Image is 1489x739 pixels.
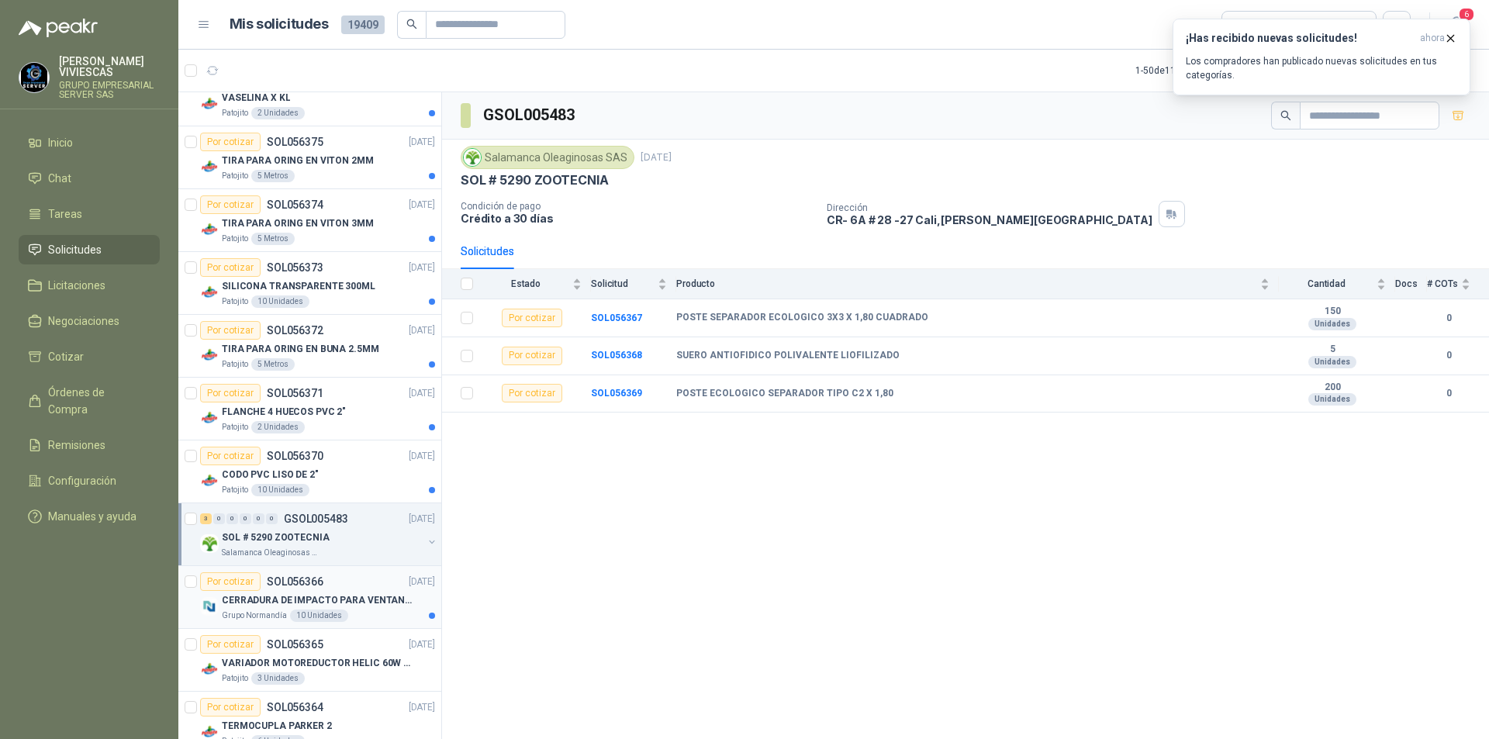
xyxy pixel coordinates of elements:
[1427,311,1470,326] b: 0
[178,252,441,315] a: Por cotizarSOL056373[DATE] Company LogoSILICONA TRANSPARENTE 300MLPatojito10 Unidades
[222,107,248,119] p: Patojito
[222,719,332,734] p: TERMOCUPLA PARKER 2
[200,509,438,559] a: 3 0 0 0 0 0 GSOL005483[DATE] Company LogoSOL # 5290 ZOOTECNIASalamanca Oleaginosas SAS
[676,350,900,362] b: SUERO ANTIOFIDICO POLIVALENTE LIOFILIZADO
[222,342,379,357] p: TIRA PARA ORING EN BUNA 2.5MM
[222,610,287,622] p: Grupo Normandía
[409,135,435,150] p: [DATE]
[222,91,290,105] p: VASELINA X KL
[222,547,320,559] p: Salamanca Oleaginosas SAS
[59,56,160,78] p: [PERSON_NAME] VIVIESCAS
[267,136,323,147] p: SOL056375
[178,566,441,629] a: Por cotizarSOL056366[DATE] Company LogoCERRADURA DE IMPACTO PARA VENTANASGrupo Normandía10 Unidades
[267,199,323,210] p: SOL056374
[48,348,84,365] span: Cotizar
[19,502,160,531] a: Manuales y ayuda
[341,16,385,34] span: 19409
[222,421,248,433] p: Patojito
[827,202,1152,213] p: Dirección
[59,81,160,99] p: GRUPO EMPRESARIAL SERVER SAS
[253,513,264,524] div: 0
[48,384,145,418] span: Órdenes de Compra
[591,350,642,361] a: SOL056368
[461,243,514,260] div: Solicitudes
[200,534,219,553] img: Company Logo
[502,309,562,327] div: Por cotizar
[230,13,329,36] h1: Mis solicitudes
[200,283,219,302] img: Company Logo
[1427,386,1470,401] b: 0
[226,513,238,524] div: 0
[267,451,323,461] p: SOL056370
[19,235,160,264] a: Solicitudes
[200,95,219,113] img: Company Logo
[1395,269,1427,299] th: Docs
[1427,269,1489,299] th: # COTs
[591,388,642,399] b: SOL056369
[222,233,248,245] p: Patojito
[240,513,251,524] div: 0
[591,313,642,323] a: SOL056367
[251,484,309,496] div: 10 Unidades
[267,639,323,650] p: SOL056365
[178,315,441,378] a: Por cotizarSOL056372[DATE] Company LogoTIRA PARA ORING EN BUNA 2.5MMPatojito5 Metros
[409,512,435,527] p: [DATE]
[267,702,323,713] p: SOL056364
[222,468,319,482] p: CODO PVC LISO DE 2"
[1279,269,1395,299] th: Cantidad
[266,513,278,524] div: 0
[461,146,634,169] div: Salamanca Oleaginosas SAS
[1279,306,1386,318] b: 150
[591,269,676,299] th: Solicitud
[1279,382,1386,394] b: 200
[676,278,1257,289] span: Producto
[200,572,261,591] div: Por cotizar
[267,262,323,273] p: SOL056373
[200,384,261,402] div: Por cotizar
[251,107,305,119] div: 2 Unidades
[48,241,102,258] span: Solicitudes
[1458,7,1475,22] span: 6
[290,610,348,622] div: 10 Unidades
[464,149,481,166] img: Company Logo
[641,150,672,165] p: [DATE]
[827,213,1152,226] p: CR- 6A # 28 -27 Cali , [PERSON_NAME][GEOGRAPHIC_DATA]
[222,216,374,231] p: TIRA PARA ORING EN VITON 3MM
[251,233,295,245] div: 5 Metros
[222,405,346,420] p: FLANCHE 4 HUECOS PVC 2"
[178,126,441,189] a: Por cotizarSOL056375[DATE] Company LogoTIRA PARA ORING EN VITON 2MMPatojito5 Metros
[409,261,435,275] p: [DATE]
[1279,344,1386,356] b: 5
[461,201,814,212] p: Condición de pago
[222,530,330,545] p: SOL # 5290 ZOOTECNIA
[48,472,116,489] span: Configuración
[1279,278,1373,289] span: Cantidad
[200,698,261,717] div: Por cotizar
[222,154,374,168] p: TIRA PARA ORING EN VITON 2MM
[1280,110,1291,121] span: search
[19,342,160,371] a: Cotizar
[251,672,305,685] div: 3 Unidades
[1308,356,1356,368] div: Unidades
[19,19,98,37] img: Logo peakr
[19,306,160,336] a: Negociaciones
[222,295,248,308] p: Patojito
[200,195,261,214] div: Por cotizar
[200,409,219,427] img: Company Logo
[178,64,441,126] a: Por cotizarSOL056376[DATE] Company LogoVASELINA X KLPatojito2 Unidades
[406,19,417,29] span: search
[19,164,160,193] a: Chat
[1135,58,1242,83] div: 1 - 50 de 11369
[19,271,160,300] a: Licitaciones
[409,386,435,401] p: [DATE]
[1427,348,1470,363] b: 0
[251,421,305,433] div: 2 Unidades
[1427,278,1458,289] span: # COTs
[222,593,415,608] p: CERRADURA DE IMPACTO PARA VENTANAS
[409,637,435,652] p: [DATE]
[284,513,348,524] p: GSOL005483
[178,629,441,692] a: Por cotizarSOL056365[DATE] Company LogoVARIADOR MOTOREDUCTOR HELIC 60W 110VPatojito3 Unidades
[200,635,261,654] div: Por cotizar
[409,575,435,589] p: [DATE]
